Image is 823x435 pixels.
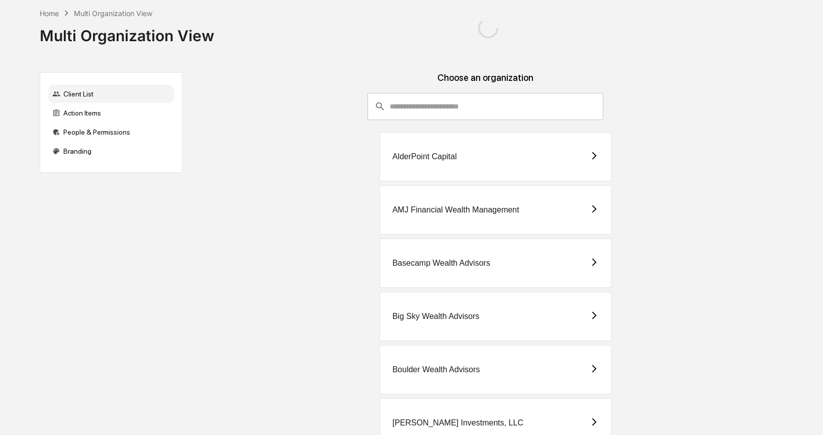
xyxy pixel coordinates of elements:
[392,365,480,374] div: Boulder Wealth Advisors
[368,93,603,120] div: consultant-dashboard__filter-organizations-search-bar
[48,142,174,160] div: Branding
[74,9,152,18] div: Multi Organization View
[392,418,523,427] div: [PERSON_NAME] Investments, LLC
[191,72,780,93] div: Choose an organization
[48,85,174,103] div: Client List
[392,259,490,268] div: Basecamp Wealth Advisors
[40,9,59,18] div: Home
[392,312,479,321] div: Big Sky Wealth Advisors
[48,123,174,141] div: People & Permissions
[40,19,214,45] div: Multi Organization View
[392,205,519,214] div: AMJ Financial Wealth Management
[48,104,174,122] div: Action Items
[392,152,456,161] div: AlderPoint Capital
